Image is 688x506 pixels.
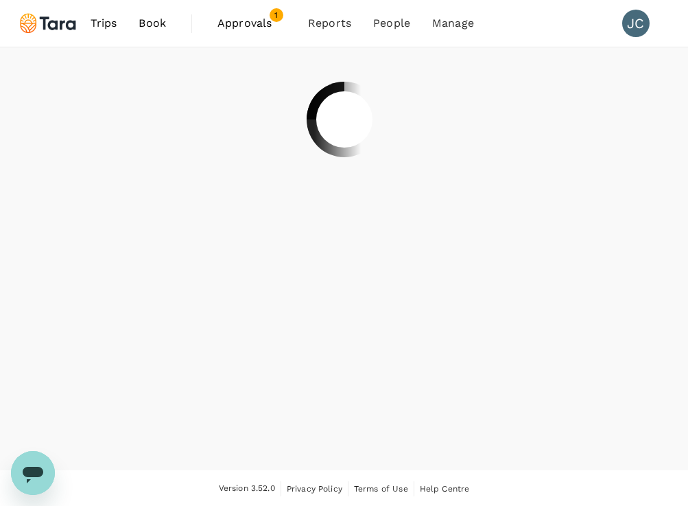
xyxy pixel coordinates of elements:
a: Terms of Use [354,481,408,496]
span: Book [139,15,166,32]
span: Manage [432,15,474,32]
img: Tara Climate Ltd [16,8,80,38]
span: Version 3.52.0 [219,482,275,496]
a: Help Centre [420,481,470,496]
span: Help Centre [420,484,470,494]
div: JC [622,10,650,37]
span: 1 [270,8,283,22]
span: Privacy Policy [287,484,342,494]
a: Privacy Policy [287,481,342,496]
iframe: Button to launch messaging window [11,451,55,495]
span: Reports [308,15,351,32]
span: Approvals [217,15,286,32]
span: Trips [91,15,117,32]
span: People [373,15,410,32]
span: Terms of Use [354,484,408,494]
